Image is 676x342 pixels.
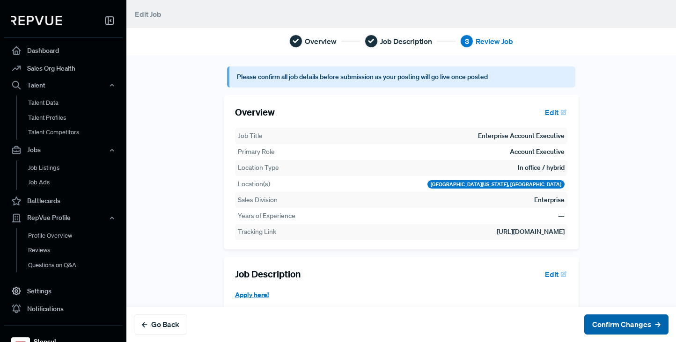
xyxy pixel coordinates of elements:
[227,66,575,87] article: Please confirm all job details before submission as your posting will go live once posted
[237,179,319,189] th: Location(s)
[16,175,135,190] a: Job Ads
[16,243,135,258] a: Reviews
[237,131,319,141] th: Job Title
[4,42,123,59] a: Dashboard
[4,142,123,158] button: Jobs
[4,77,123,93] button: Talent
[11,16,62,25] img: RepVue
[235,269,301,280] h5: Job Description
[16,228,135,243] a: Profile Overview
[4,300,123,318] a: Notifications
[235,107,275,118] h5: Overview
[16,258,135,273] a: Questions on Q&A
[541,104,567,120] button: Edit
[237,195,319,205] th: Sales Division
[541,266,567,282] button: Edit
[237,146,319,157] th: Primary Role
[237,226,319,237] th: Tracking Link
[558,211,565,221] td: —
[584,314,669,335] button: Confirm Changes
[237,162,319,173] th: Location Type
[134,314,187,335] button: Go Back
[427,180,565,189] div: [GEOGRAPHIC_DATA][US_STATE], [GEOGRAPHIC_DATA]
[16,125,135,140] a: Talent Competitors
[4,210,123,226] button: RepVue Profile
[4,282,123,300] a: Settings
[476,36,513,47] span: Review Job
[16,160,135,175] a: Job Listings
[319,226,565,237] td: [URL][DOMAIN_NAME]
[509,146,565,157] td: Account Executive
[380,36,432,47] span: Job Description
[235,290,269,299] a: Apply here!
[16,110,135,125] a: Talent Profiles
[135,9,162,19] span: Edit Job
[305,36,337,47] span: Overview
[4,192,123,210] a: Battlecards
[478,131,565,141] td: Enterprise Account Executive
[460,35,473,48] div: 3
[534,195,565,205] td: Enterprise
[16,95,135,110] a: Talent Data
[237,211,319,221] th: Years of Experience
[517,162,565,173] td: In office / hybrid
[4,59,123,77] a: Sales Org Health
